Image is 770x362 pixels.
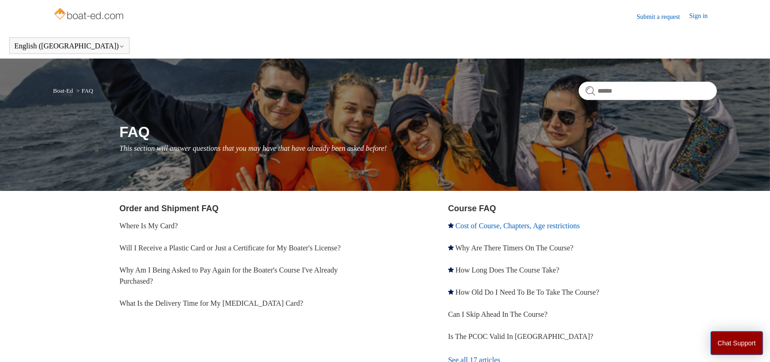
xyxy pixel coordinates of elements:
a: Cost of Course, Chapters, Age restrictions [456,222,580,230]
a: Can I Skip Ahead In The Course? [448,310,548,318]
svg: Promoted article [448,245,454,250]
a: How Long Does The Course Take? [456,266,559,274]
img: Boat-Ed Help Center home page [53,6,126,24]
a: Why Are There Timers On The Course? [456,244,574,252]
li: Boat-Ed [53,87,75,94]
svg: Promoted article [448,223,454,228]
a: How Old Do I Need To Be To Take The Course? [456,288,599,296]
svg: Promoted article [448,289,454,295]
a: What Is the Delivery Time for My [MEDICAL_DATA] Card? [119,299,303,307]
button: English ([GEOGRAPHIC_DATA]) [14,42,124,50]
a: Sign in [689,11,717,22]
h1: FAQ [119,121,717,143]
input: Search [579,82,717,100]
a: Why Am I Being Asked to Pay Again for the Boater's Course I've Already Purchased? [119,266,338,285]
p: This section will answer questions that you may have that have already been asked before! [119,143,717,154]
a: Will I Receive a Plastic Card or Just a Certificate for My Boater's License? [119,244,341,252]
li: FAQ [75,87,93,94]
a: Order and Shipment FAQ [119,204,219,213]
a: Submit a request [637,12,689,22]
a: Course FAQ [448,204,496,213]
svg: Promoted article [448,267,454,273]
a: Where Is My Card? [119,222,178,230]
a: Boat-Ed [53,87,73,94]
button: Chat Support [711,331,764,355]
a: Is The PCOC Valid In [GEOGRAPHIC_DATA]? [448,332,593,340]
